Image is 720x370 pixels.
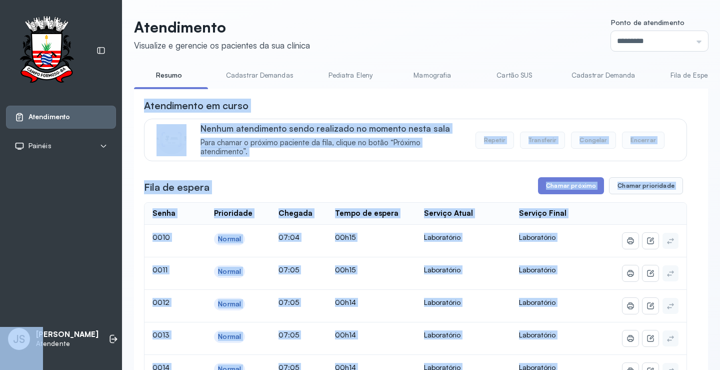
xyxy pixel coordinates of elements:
[335,265,355,274] span: 00h15
[156,124,186,154] img: Imagem de CalloutCard
[10,16,82,86] img: Logotipo do estabelecimento
[622,132,664,149] button: Encerrar
[479,67,549,84] a: Cartão SUS
[218,300,241,308] div: Normal
[278,233,299,241] span: 07:04
[424,265,503,274] div: Laboratório
[14,112,107,122] a: Atendimento
[144,180,209,194] h3: Fila de espera
[200,138,465,157] span: Para chamar o próximo paciente da fila, clique no botão “Próximo atendimento”.
[609,177,683,194] button: Chamar prioridade
[218,235,241,243] div: Normal
[335,298,356,306] span: 00h14
[216,67,303,84] a: Cadastrar Demandas
[152,265,167,274] span: 0011
[134,40,310,51] div: Visualize e gerencie os pacientes da sua clínica
[519,209,566,218] div: Serviço Final
[424,233,503,242] div: Laboratório
[424,209,473,218] div: Serviço Atual
[36,330,98,339] p: [PERSON_NAME]
[28,113,70,121] span: Atendimento
[335,209,398,218] div: Tempo de espera
[278,265,299,274] span: 07:05
[278,209,312,218] div: Chegada
[152,233,170,241] span: 0010
[335,330,356,339] span: 00h14
[519,233,555,241] span: Laboratório
[335,233,355,241] span: 00h15
[424,330,503,339] div: Laboratório
[28,142,51,150] span: Painéis
[519,330,555,339] span: Laboratório
[278,298,299,306] span: 07:05
[424,298,503,307] div: Laboratório
[315,67,385,84] a: Pediatra Eleny
[519,298,555,306] span: Laboratório
[561,67,645,84] a: Cadastrar Demanda
[397,67,467,84] a: Mamografia
[134,67,204,84] a: Resumo
[200,123,465,134] p: Nenhum atendimento sendo realizado no momento nesta sala
[36,339,98,348] p: Atendente
[218,332,241,341] div: Normal
[611,18,684,27] span: Ponto de atendimento
[218,267,241,276] div: Normal
[152,330,169,339] span: 0013
[152,298,169,306] span: 0012
[144,99,248,113] h3: Atendimento em curso
[152,209,175,218] div: Senha
[520,132,565,149] button: Transferir
[475,132,514,149] button: Repetir
[214,209,252,218] div: Prioridade
[278,330,299,339] span: 07:05
[519,265,555,274] span: Laboratório
[134,18,310,36] p: Atendimento
[538,177,604,194] button: Chamar próximo
[571,132,615,149] button: Congelar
